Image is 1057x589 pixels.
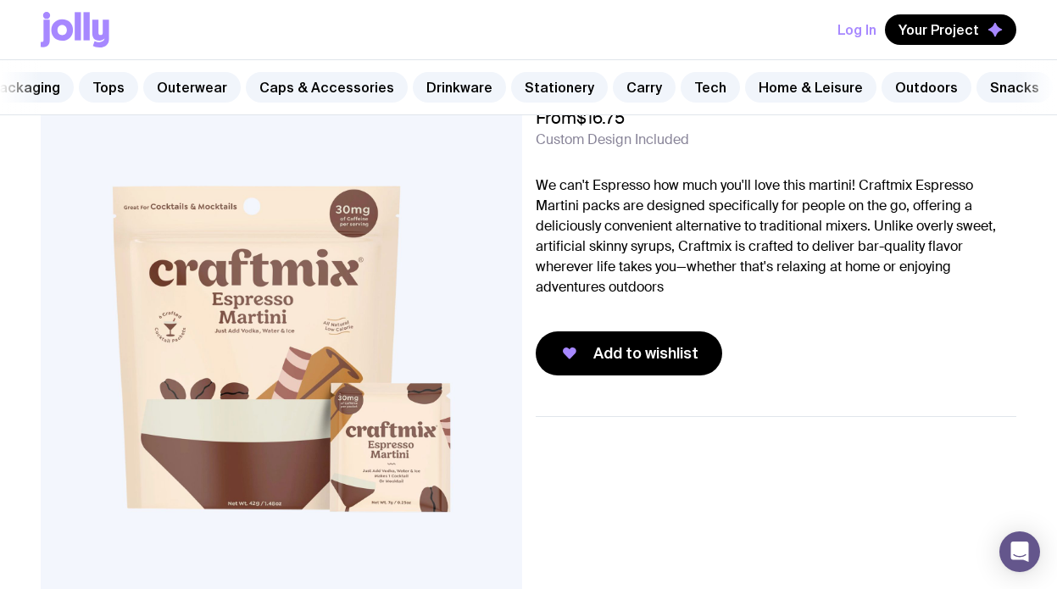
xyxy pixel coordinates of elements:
[576,107,625,129] span: $16.75
[511,72,608,103] a: Stationery
[745,72,876,103] a: Home & Leisure
[593,343,698,364] span: Add to wishlist
[898,21,979,38] span: Your Project
[536,108,625,128] span: From
[613,72,676,103] a: Carry
[976,72,1053,103] a: Snacks
[246,72,408,103] a: Caps & Accessories
[413,72,506,103] a: Drinkware
[885,14,1016,45] button: Your Project
[681,72,740,103] a: Tech
[882,72,971,103] a: Outdoors
[536,175,1017,297] p: We can't Espresso how much you'll love this martini! Craftmix Espresso Martini packs are designed...
[999,531,1040,572] div: Open Intercom Messenger
[79,72,138,103] a: Tops
[536,331,722,375] button: Add to wishlist
[143,72,241,103] a: Outerwear
[837,14,876,45] button: Log In
[536,131,689,148] span: Custom Design Included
